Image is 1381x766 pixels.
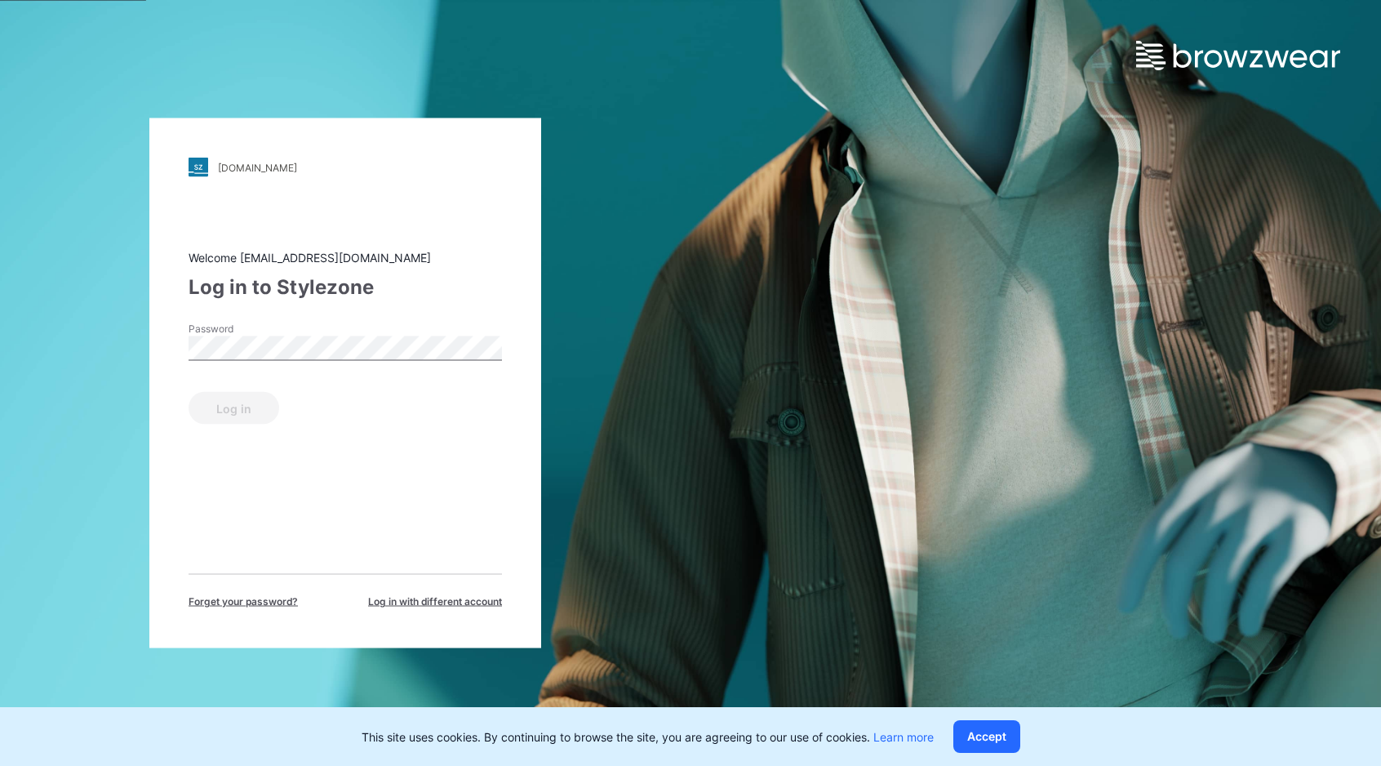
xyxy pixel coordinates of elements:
[218,161,297,173] div: [DOMAIN_NAME]
[189,273,502,302] div: Log in to Stylezone
[189,595,298,609] span: Forget your password?
[189,158,502,177] a: [DOMAIN_NAME]
[368,595,502,609] span: Log in with different account
[953,720,1020,753] button: Accept
[189,158,208,177] img: stylezone-logo.562084cfcfab977791bfbf7441f1a819.svg
[873,730,934,744] a: Learn more
[189,322,303,336] label: Password
[362,728,934,746] p: This site uses cookies. By continuing to browse the site, you are agreeing to our use of cookies.
[1136,41,1340,70] img: browzwear-logo.e42bd6dac1945053ebaf764b6aa21510.svg
[189,249,502,266] div: Welcome [EMAIL_ADDRESS][DOMAIN_NAME]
